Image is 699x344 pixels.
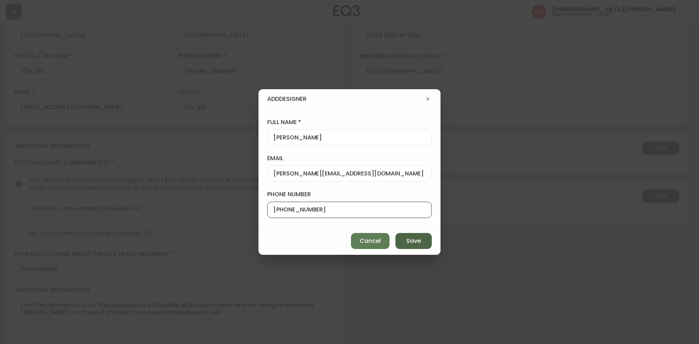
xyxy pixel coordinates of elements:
span: Save [406,237,421,245]
button: Cancel [351,233,390,249]
button: Save [395,233,432,249]
label: full name [267,118,432,126]
label: email [267,154,432,162]
span: Cancel [360,237,381,245]
h4: Add Designer [267,95,307,103]
label: phone number [267,190,432,198]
